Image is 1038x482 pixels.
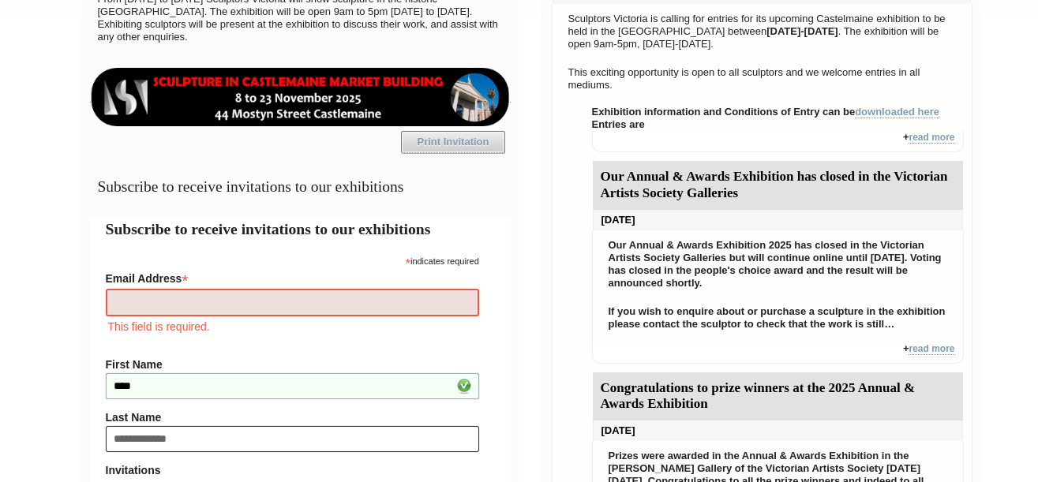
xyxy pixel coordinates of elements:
a: downloaded here [855,106,939,118]
div: + [592,342,964,364]
h3: Subscribe to receive invitations to our exhibitions [90,171,511,202]
label: Email Address [106,267,479,286]
div: Congratulations to prize winners at the 2025 Annual & Awards Exhibition [593,372,963,421]
div: [DATE] [593,420,963,441]
a: Print Invitation [401,131,505,153]
p: This exciting opportunity is open to all sculptors and we welcome entries in all mediums. [560,62,964,95]
p: Sculptors Victoria is calling for entries for its upcoming Castelmaine exhibition to be held in t... [560,9,964,54]
div: This field is required. [106,318,479,335]
label: First Name [106,358,479,371]
div: indicates required [106,252,479,267]
p: If you wish to enquire about or purchase a sculpture in the exhibition please contact the sculpto... [601,301,955,334]
label: Last Name [106,411,479,424]
strong: Exhibition information and Conditions of Entry can be [592,106,940,118]
div: Our Annual & Awards Exhibition has closed in the Victorian Artists Society Galleries [593,161,963,210]
img: castlemaine-ldrbd25v2.png [90,68,511,126]
div: [DATE] [593,210,963,230]
strong: [DATE]-[DATE] [766,25,838,37]
h2: Subscribe to receive invitations to our exhibitions [106,218,495,241]
p: Our Annual & Awards Exhibition 2025 has closed in the Victorian Artists Society Galleries but wil... [601,235,955,293]
strong: Invitations [106,464,479,476]
div: + [592,131,964,152]
a: read more [909,132,954,144]
a: read more [909,343,954,355]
